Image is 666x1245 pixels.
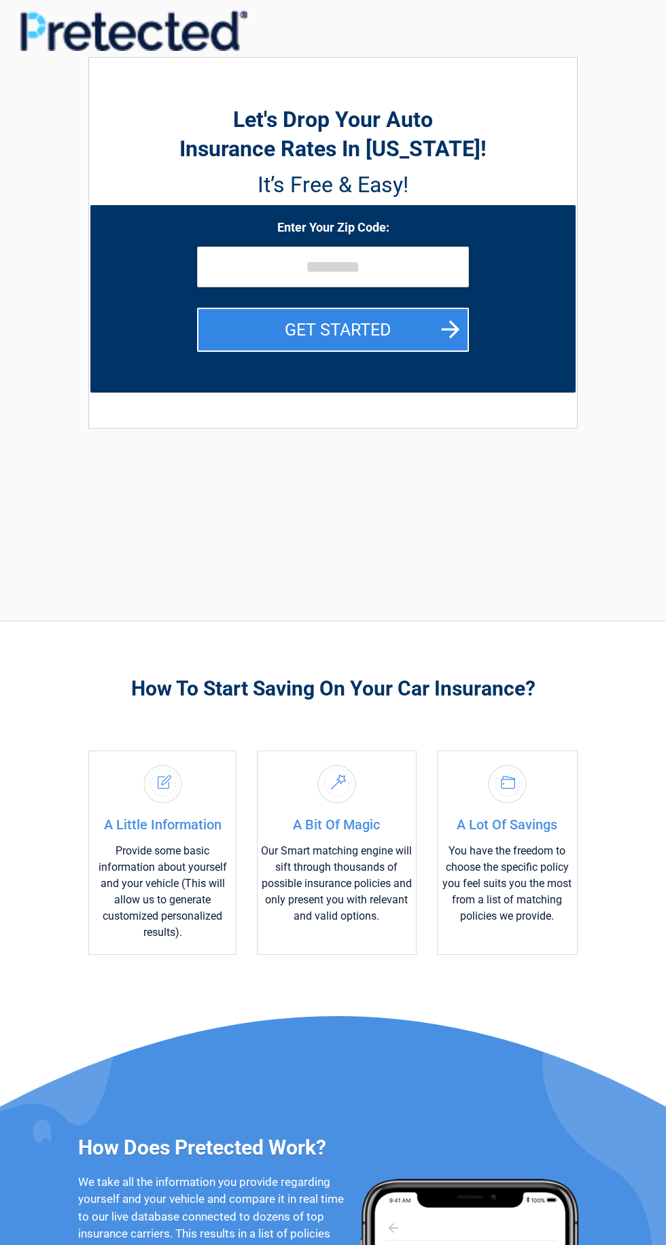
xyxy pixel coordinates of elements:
h3: It’s Free & Easy! [96,166,570,204]
h4: A Little Information [89,816,236,833]
img: Main Logo [20,10,247,51]
p: You have the freedom to choose the specific policy you feel suits you the most from a list of mat... [438,843,577,924]
button: GET STARTED [197,308,469,352]
h2: Enter Your Zip Code: [197,215,469,232]
h3: How To Start Saving On Your Car Insurance? [88,675,578,702]
p: Provide some basic information about yourself and your vehicle (This will allow us to generate cu... [89,843,236,941]
h3: How Does Pretected Work? [78,1134,350,1161]
p: Our Smart matching engine will sift through thousands of possible insurance policies and only pre... [258,843,416,924]
h2: Let's Drop Your Auto Insurance Rates In [US_STATE]! [96,105,570,163]
h4: A Lot Of Savings [438,816,577,833]
h4: A Bit Of Magic [258,816,416,833]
